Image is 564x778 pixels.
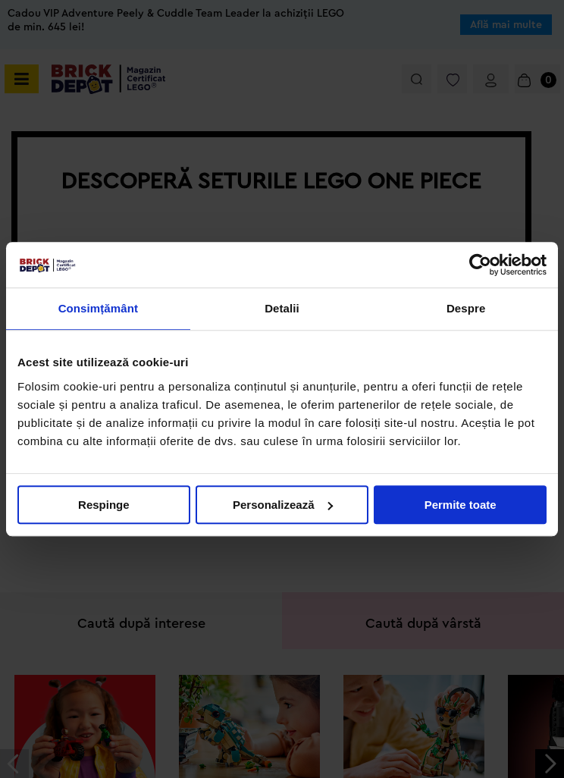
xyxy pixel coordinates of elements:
[374,288,558,330] a: Despre
[196,485,368,524] button: Personalizează
[374,485,547,524] button: Permite toate
[17,353,547,372] div: Acest site utilizează cookie-uri
[17,256,77,273] img: siglă
[17,485,190,524] button: Respinge
[17,378,547,450] div: Folosim cookie-uri pentru a personaliza conținutul și anunțurile, pentru a oferi funcții de rețel...
[6,288,190,330] a: Consimțământ
[190,288,374,330] a: Detalii
[414,253,547,276] a: Usercentrics Cookiebot - opens in a new window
